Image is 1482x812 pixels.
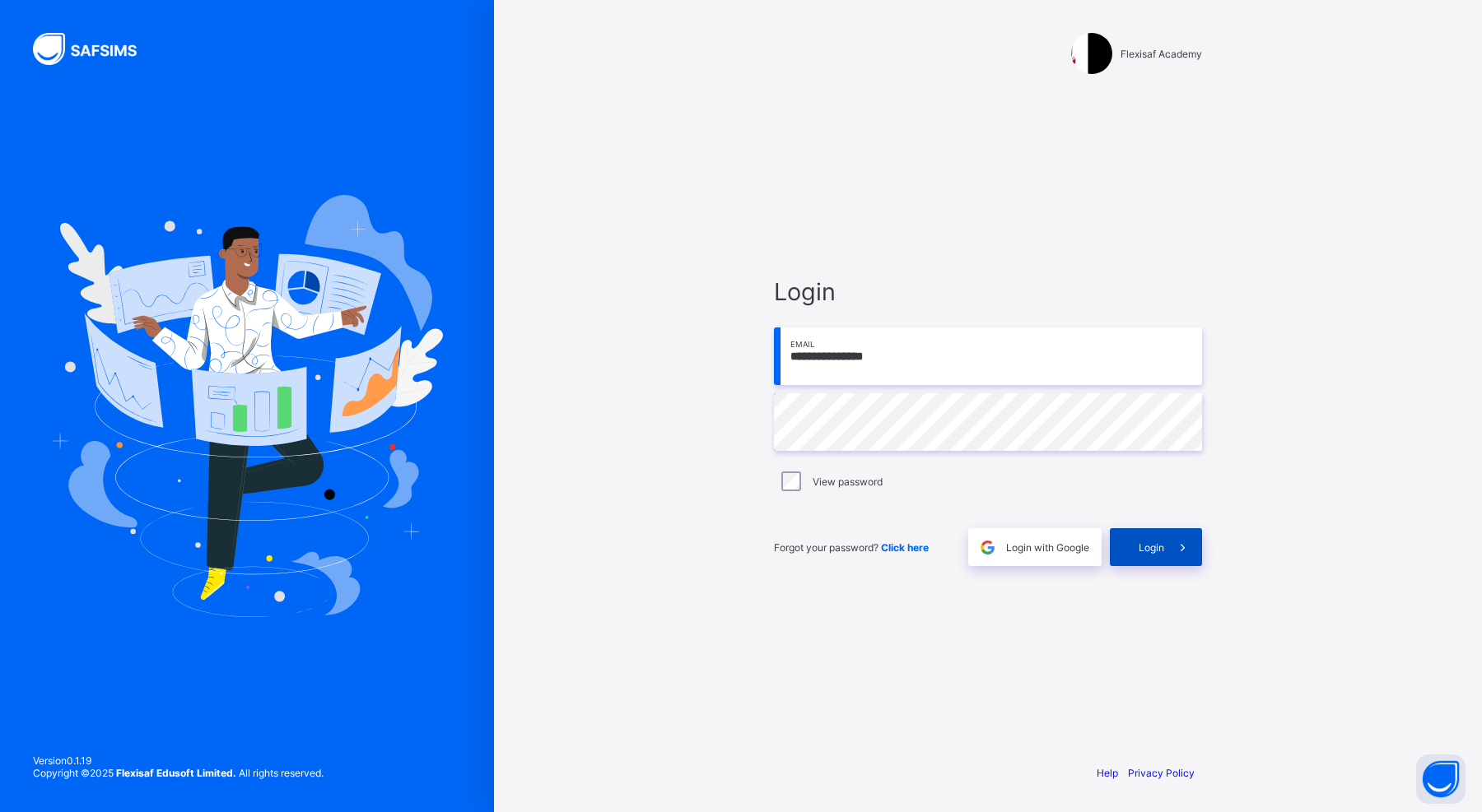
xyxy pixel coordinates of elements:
[774,277,1202,306] span: Login
[774,541,929,554] span: Forgot your password?
[33,33,156,65] img: SAFSIMS Logo
[1139,541,1164,554] span: Login
[33,767,324,779] span: Copyright © 2025 All rights reserved.
[1121,48,1202,60] span: Flexisaf Academy
[813,476,883,488] label: View password
[1128,767,1195,779] a: Privacy Policy
[116,767,236,779] strong: Flexisaf Edusoft Limited.
[978,538,997,557] img: google.396cfc9801f0270233282035f929180a.svg
[881,541,929,554] a: Click here
[1006,541,1089,554] span: Login with Google
[33,754,324,767] span: Version 0.1.19
[1097,767,1118,779] a: Help
[51,195,443,616] img: Hero Image
[1416,754,1466,804] button: Open asap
